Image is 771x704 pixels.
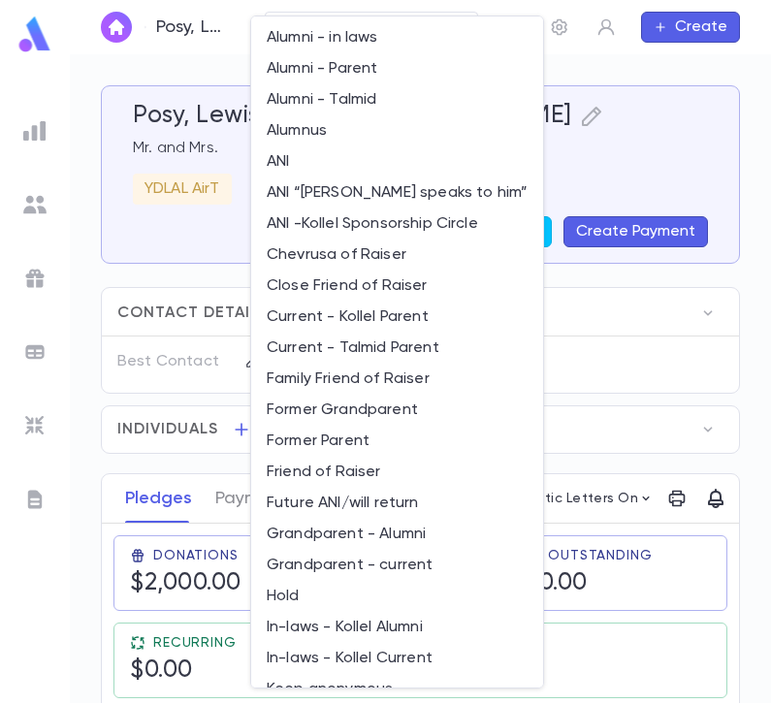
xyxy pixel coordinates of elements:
[251,643,543,674] li: In-laws - Kollel Current
[251,457,543,488] li: Friend of Raiser
[251,53,543,84] li: Alumni - Parent
[251,302,543,333] li: Current - Kollel Parent
[251,550,543,581] li: Grandparent - current
[251,395,543,426] li: Former Grandparent
[251,177,543,208] li: ANI “[PERSON_NAME] speaks to him”
[251,146,543,177] li: ANI
[251,581,543,612] li: Hold
[251,364,543,395] li: Family Friend of Raiser
[251,240,543,271] li: Chevrusa of Raiser
[251,84,543,115] li: Alumni - Talmid
[251,115,543,146] li: Alumnus
[251,208,543,240] li: ANI -Kollel Sponsorship Circle
[251,426,543,457] li: Former Parent
[251,271,543,302] li: Close Friend of Raiser
[251,488,543,519] li: Future ANI/will return
[251,519,543,550] li: Grandparent - Alumni
[251,612,543,643] li: In-laws - Kollel Alumni
[251,333,543,364] li: Current - Talmid Parent
[251,22,543,53] li: Alumni - in laws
